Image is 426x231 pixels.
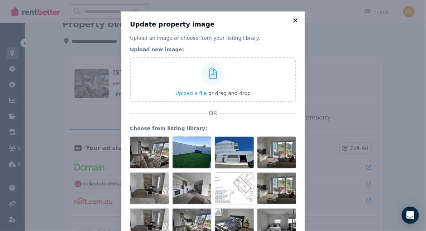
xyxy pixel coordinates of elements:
button: Upload a file or drag and drop [175,90,251,97]
p: Upload an image or choose from your listing library. [130,34,296,42]
legend: Upload new image: [130,46,296,53]
legend: Choose from listing library: [130,125,296,132]
h3: Update property image [130,20,296,29]
div: Open Intercom Messenger [402,207,419,224]
span: or drag and drop [208,90,251,96]
span: Upload a file [175,90,207,96]
span: OR [207,109,219,118]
